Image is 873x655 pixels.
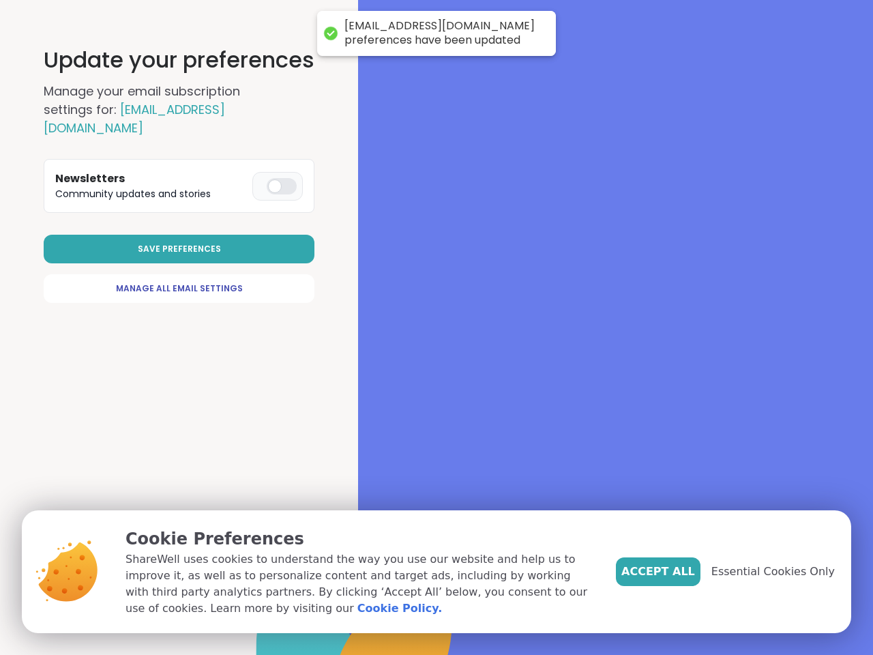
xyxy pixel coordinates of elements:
h3: Newsletters [55,171,247,187]
a: Cookie Policy. [357,600,442,617]
p: Community updates and stories [55,187,247,201]
span: [EMAIL_ADDRESS][DOMAIN_NAME] [44,101,225,136]
button: Accept All [616,557,700,586]
span: Save Preferences [138,243,221,255]
h2: Manage your email subscription settings for: [44,82,289,137]
span: Manage All Email Settings [116,282,243,295]
p: Cookie Preferences [125,527,594,551]
div: [EMAIL_ADDRESS][DOMAIN_NAME] preferences have been updated [344,19,542,48]
button: Save Preferences [44,235,314,263]
span: Accept All [621,564,695,580]
span: Essential Cookies Only [711,564,835,580]
p: ShareWell uses cookies to understand the way you use our website and help us to improve it, as we... [125,551,594,617]
a: Manage All Email Settings [44,274,314,303]
h1: Update your preferences [44,44,314,76]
